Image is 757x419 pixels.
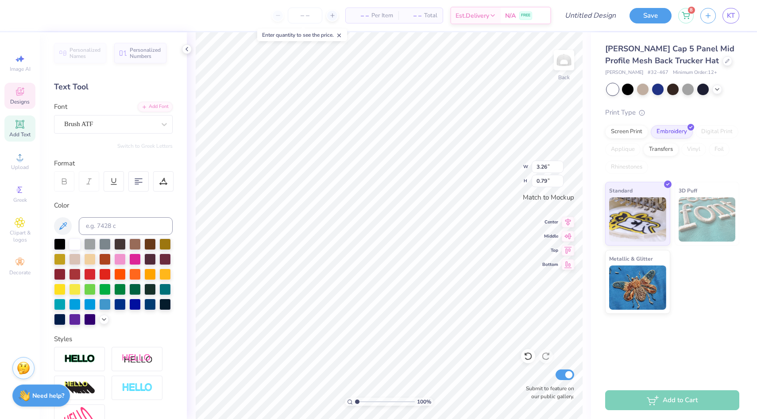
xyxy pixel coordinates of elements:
[542,219,558,225] span: Center
[605,143,641,156] div: Applique
[54,102,67,112] label: Font
[521,12,530,19] span: FREE
[605,108,739,118] div: Print Type
[643,143,679,156] div: Transfers
[609,265,666,310] img: Metallic & Glitter
[673,69,717,77] span: Minimum Order: 12 +
[609,197,666,242] img: Standard
[558,73,570,81] div: Back
[681,143,706,156] div: Vinyl
[722,8,739,23] a: KT
[32,392,64,400] strong: Need help?
[456,11,489,20] span: Est. Delivery
[64,381,95,395] img: 3d Illusion
[521,384,574,400] label: Submit to feature on our public gallery.
[54,200,173,211] div: Color
[695,125,738,138] div: Digital Print
[13,196,27,204] span: Greek
[505,11,516,20] span: N/A
[679,197,736,242] img: 3D Puff
[542,247,558,254] span: Top
[70,47,101,59] span: Personalized Names
[648,69,668,77] span: # 32-467
[609,254,653,263] span: Metallic & Glitter
[417,398,431,406] span: 100 %
[371,11,393,20] span: Per Item
[727,11,735,21] span: KT
[651,125,693,138] div: Embroidery
[630,8,672,23] button: Save
[542,261,558,268] span: Bottom
[138,102,173,112] div: Add Font
[9,269,31,276] span: Decorate
[10,98,30,105] span: Designs
[424,11,437,20] span: Total
[9,131,31,138] span: Add Text
[404,11,421,20] span: – –
[688,7,695,14] span: 8
[605,69,643,77] span: [PERSON_NAME]
[609,186,633,195] span: Standard
[122,354,153,365] img: Shadow
[257,29,347,41] div: Enter quantity to see the price.
[605,161,648,174] div: Rhinestones
[54,81,173,93] div: Text Tool
[4,229,35,243] span: Clipart & logos
[122,383,153,393] img: Negative Space
[11,164,29,171] span: Upload
[64,354,95,364] img: Stroke
[351,11,369,20] span: – –
[555,51,573,69] img: Back
[54,334,173,344] div: Styles
[558,7,623,24] input: Untitled Design
[79,217,173,235] input: e.g. 7428 c
[679,186,697,195] span: 3D Puff
[130,47,161,59] span: Personalized Numbers
[288,8,322,23] input: – –
[117,142,173,150] button: Switch to Greek Letters
[709,143,730,156] div: Foil
[10,65,31,73] span: Image AI
[605,125,648,138] div: Screen Print
[605,43,734,66] span: [PERSON_NAME] Cap 5 Panel Mid Profile Mesh Back Trucker Hat
[542,233,558,239] span: Middle
[54,158,174,169] div: Format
